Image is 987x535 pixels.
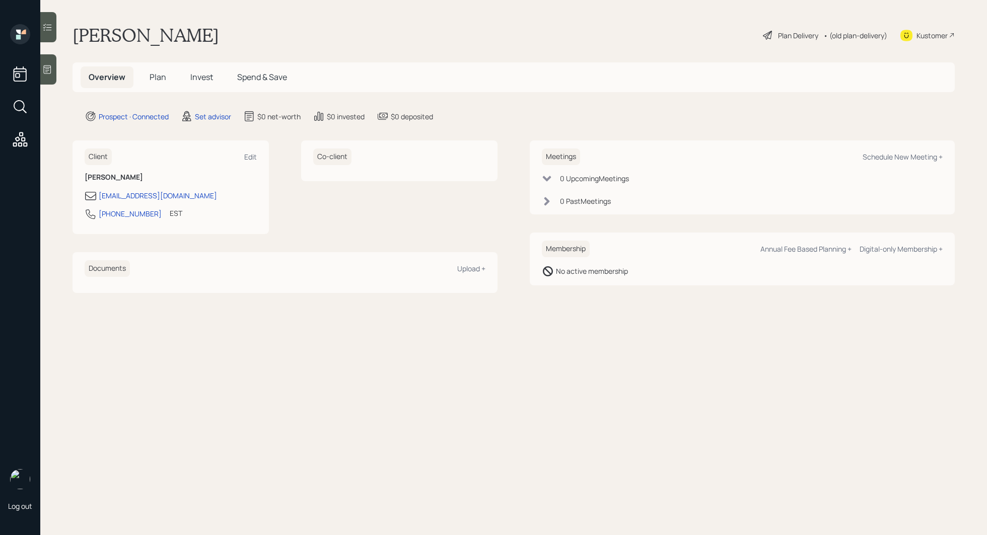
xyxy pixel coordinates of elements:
[542,241,590,257] h6: Membership
[542,148,580,165] h6: Meetings
[916,30,948,41] div: Kustomer
[89,71,125,83] span: Overview
[560,196,611,206] div: 0 Past Meeting s
[195,111,231,122] div: Set advisor
[457,264,485,273] div: Upload +
[10,469,30,489] img: retirable_logo.png
[863,152,943,162] div: Schedule New Meeting +
[823,30,887,41] div: • (old plan-delivery)
[8,501,32,511] div: Log out
[778,30,818,41] div: Plan Delivery
[170,208,182,218] div: EST
[391,111,433,122] div: $0 deposited
[237,71,287,83] span: Spend & Save
[73,24,219,46] h1: [PERSON_NAME]
[85,260,130,277] h6: Documents
[860,244,943,254] div: Digital-only Membership +
[150,71,166,83] span: Plan
[244,152,257,162] div: Edit
[99,208,162,219] div: [PHONE_NUMBER]
[313,148,351,165] h6: Co-client
[556,266,628,276] div: No active membership
[85,173,257,182] h6: [PERSON_NAME]
[99,111,169,122] div: Prospect · Connected
[327,111,365,122] div: $0 invested
[760,244,852,254] div: Annual Fee Based Planning +
[85,148,112,165] h6: Client
[257,111,301,122] div: $0 net-worth
[190,71,213,83] span: Invest
[560,173,629,184] div: 0 Upcoming Meeting s
[99,190,217,201] div: [EMAIL_ADDRESS][DOMAIN_NAME]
